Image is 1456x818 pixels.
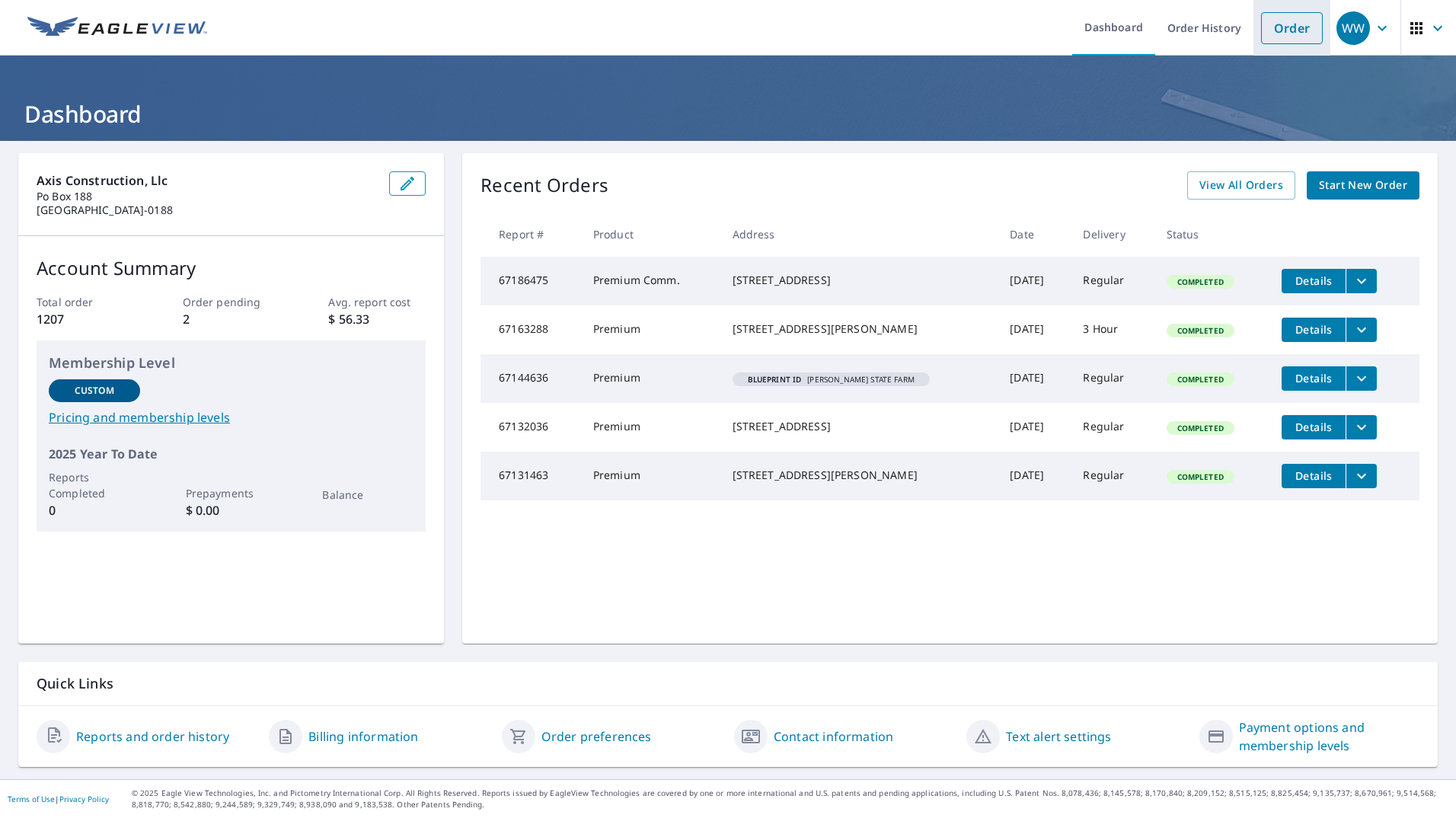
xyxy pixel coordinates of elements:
[1261,12,1323,44] a: Order
[49,445,413,463] p: 2025 Year To Date
[1282,269,1346,293] button: detailsBtn-67186475
[1071,403,1154,452] td: Regular
[1187,171,1295,200] a: View All Orders
[37,190,377,203] p: Po Box 188
[481,171,608,200] p: Recent Orders
[49,469,140,501] p: Reports Completed
[1168,276,1233,287] span: Completed
[1006,727,1111,746] a: Text alert settings
[1071,354,1154,403] td: Regular
[49,408,413,427] a: Pricing and membership levels
[1071,257,1154,305] td: Regular
[733,419,986,434] div: [STREET_ADDRESS]
[1346,269,1377,293] button: filesDropdownBtn-67186475
[1319,176,1407,195] span: Start New Order
[1168,325,1233,336] span: Completed
[1346,464,1377,488] button: filesDropdownBtn-67131463
[481,354,581,403] td: 67144636
[1291,273,1336,288] span: Details
[1239,718,1419,755] a: Payment options and membership levels
[748,375,802,383] em: Blueprint ID
[998,452,1071,500] td: [DATE]
[1346,366,1377,391] button: filesDropdownBtn-67144636
[183,310,280,328] p: 2
[581,403,720,452] td: Premium
[1168,423,1233,433] span: Completed
[481,305,581,354] td: 67163288
[1282,318,1346,342] button: detailsBtn-67163288
[1346,415,1377,439] button: filesDropdownBtn-67132036
[720,212,998,257] th: Address
[774,727,893,746] a: Contact information
[186,501,277,519] p: $ 0.00
[1291,420,1336,434] span: Details
[581,212,720,257] th: Product
[733,468,986,483] div: [STREET_ADDRESS][PERSON_NAME]
[581,452,720,500] td: Premium
[481,403,581,452] td: 67132036
[1291,468,1336,483] span: Details
[132,788,1448,810] p: © 2025 Eagle View Technologies, Inc. and Pictometry International Corp. All Rights Reserved. Repo...
[18,98,1438,129] h1: Dashboard
[75,384,114,398] p: Custom
[1282,464,1346,488] button: detailsBtn-67131463
[37,674,1419,693] p: Quick Links
[1336,11,1370,45] div: WW
[37,203,377,217] p: [GEOGRAPHIC_DATA]-0188
[1282,366,1346,391] button: detailsBtn-67144636
[481,257,581,305] td: 67186475
[37,171,377,190] p: Axis Construction, Llc
[37,310,134,328] p: 1207
[1071,305,1154,354] td: 3 Hour
[581,305,720,354] td: Premium
[1168,471,1233,482] span: Completed
[581,257,720,305] td: Premium Comm.
[1071,452,1154,500] td: Regular
[1346,318,1377,342] button: filesDropdownBtn-67163288
[37,254,426,282] p: Account Summary
[76,727,229,746] a: Reports and order history
[59,794,109,804] a: Privacy Policy
[481,452,581,500] td: 67131463
[733,273,986,288] div: [STREET_ADDRESS]
[481,212,581,257] th: Report #
[1307,171,1419,200] a: Start New Order
[998,403,1071,452] td: [DATE]
[183,294,280,310] p: Order pending
[27,17,207,40] img: EV Logo
[328,310,426,328] p: $ 56.33
[1291,322,1336,337] span: Details
[998,354,1071,403] td: [DATE]
[328,294,426,310] p: Avg. report cost
[998,257,1071,305] td: [DATE]
[37,294,134,310] p: Total order
[1168,374,1233,385] span: Completed
[998,212,1071,257] th: Date
[733,321,986,337] div: [STREET_ADDRESS][PERSON_NAME]
[8,794,109,804] p: |
[322,487,413,503] p: Balance
[186,485,277,501] p: Prepayments
[998,305,1071,354] td: [DATE]
[739,375,924,383] span: [PERSON_NAME] STATE FARM
[1291,371,1336,385] span: Details
[1154,212,1270,257] th: Status
[308,727,418,746] a: Billing information
[1199,176,1283,195] span: View All Orders
[1071,212,1154,257] th: Delivery
[49,353,413,373] p: Membership Level
[541,727,652,746] a: Order preferences
[49,501,140,519] p: 0
[581,354,720,403] td: Premium
[1282,415,1346,439] button: detailsBtn-67132036
[8,794,55,804] a: Terms of Use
